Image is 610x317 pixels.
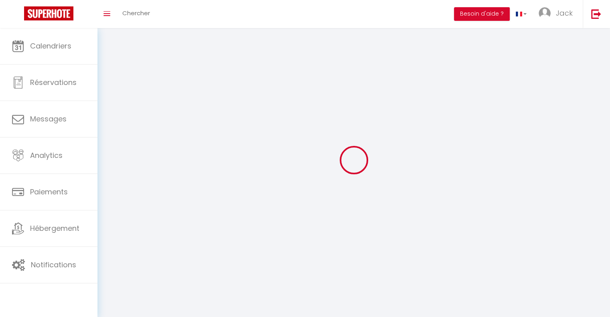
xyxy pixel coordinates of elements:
button: Besoin d'aide ? [454,7,510,21]
span: Chercher [122,9,150,17]
span: Réservations [30,77,77,87]
img: Super Booking [24,6,73,20]
span: Calendriers [30,41,71,51]
span: Hébergement [30,223,79,233]
span: Jack [556,8,573,18]
img: logout [591,9,601,19]
span: Paiements [30,187,68,197]
span: Notifications [31,260,76,270]
img: ... [539,7,551,19]
span: Messages [30,114,67,124]
span: Analytics [30,150,63,160]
